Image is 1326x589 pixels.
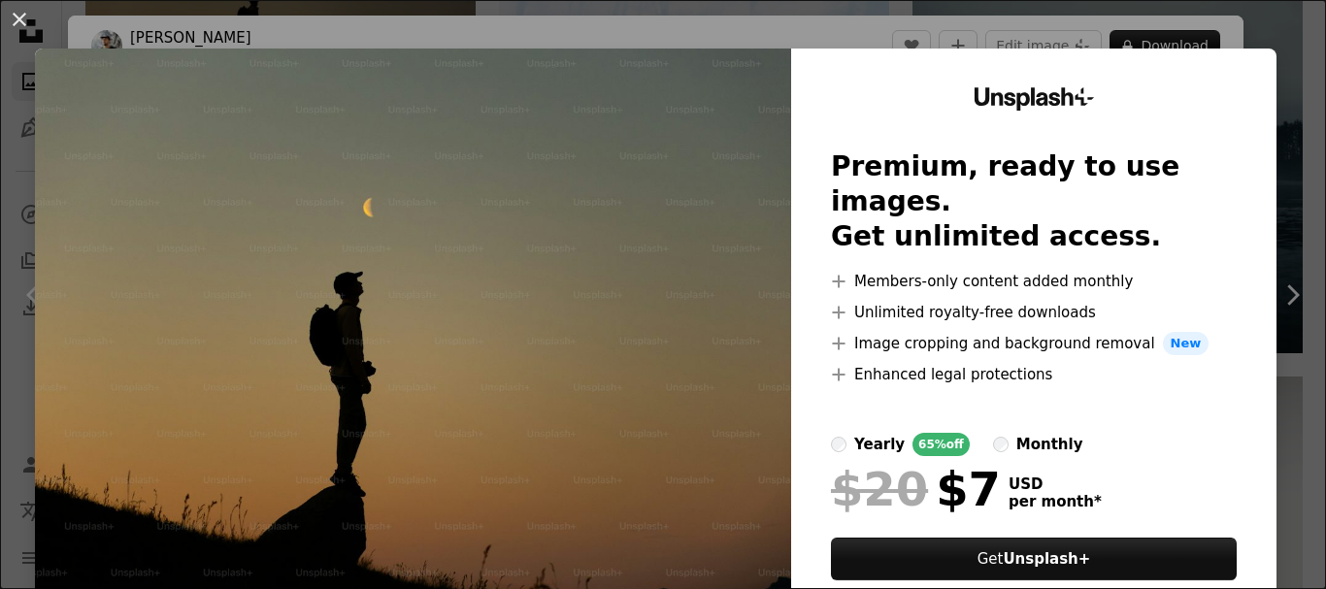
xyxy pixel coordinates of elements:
input: monthly [993,437,1009,452]
span: $20 [831,464,928,514]
span: per month * [1009,493,1102,510]
li: Image cropping and background removal [831,332,1237,355]
span: USD [1009,475,1102,493]
input: yearly65%off [831,437,846,452]
div: $7 [831,464,1001,514]
strong: Unsplash+ [1003,550,1090,568]
span: New [1163,332,1210,355]
li: Enhanced legal protections [831,363,1237,386]
li: Members-only content added monthly [831,270,1237,293]
h2: Premium, ready to use images. Get unlimited access. [831,149,1237,254]
div: monthly [1016,433,1083,456]
div: 65% off [912,433,970,456]
div: yearly [854,433,905,456]
button: GetUnsplash+ [831,538,1237,580]
li: Unlimited royalty-free downloads [831,301,1237,324]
